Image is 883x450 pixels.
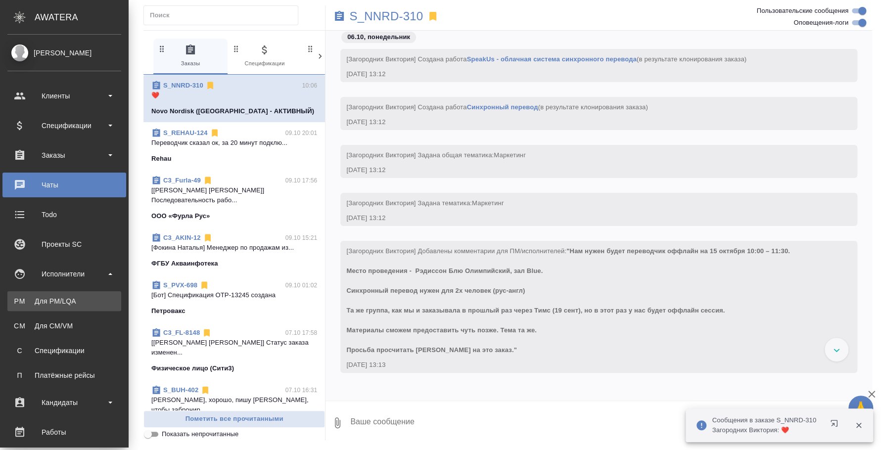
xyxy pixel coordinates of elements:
[151,90,317,100] p: ❤️
[848,421,869,430] button: Закрыть
[7,267,121,281] div: Исполнители
[7,425,121,440] div: Работы
[163,82,203,89] a: S_NNRD-310
[205,81,215,90] svg: Отписаться
[151,106,314,116] p: Novo Nordisk ([GEOGRAPHIC_DATA] - АКТИВНЫЙ)
[151,138,317,148] p: Переводчик сказал ок, за 20 минут подклю...
[151,211,210,221] p: ООО «Фурла Рус»
[346,247,790,354] span: [Загородних Виктория] Добавлены комментарии для ПМ/исполнителей:
[203,176,213,185] svg: Отписаться
[7,207,121,222] div: Todo
[232,44,241,53] svg: Зажми и перетащи, чтобы поменять порядок вкладок
[494,151,526,159] span: Маркетинг
[2,232,126,257] a: Проекты SC
[143,379,325,437] div: S_BUH-40207.10 16:31[PERSON_NAME], хорошо, пишу [PERSON_NAME], чтобы забронир...Bausch Health
[285,280,318,290] p: 09.10 01:02
[7,178,121,192] div: Чаты
[12,296,116,306] div: Для PM/LQA
[7,395,121,410] div: Кандидаты
[203,233,213,243] svg: Отписаться
[285,233,318,243] p: 09.10 15:21
[232,44,298,68] span: Спецификации
[756,6,848,16] span: Пользовательские сообщения
[7,341,121,360] a: ССпецификации
[7,237,121,252] div: Проекты SC
[143,170,325,227] div: C3_Furla-4909.10 17:56[[PERSON_NAME] [PERSON_NAME]] Последовательность рабо...ООО «Фурла Рус»
[143,75,325,122] div: S_NNRD-31010:06❤️Novo Nordisk ([GEOGRAPHIC_DATA] - АКТИВНЫЙ)
[143,322,325,379] div: C3_FL-814807.10 17:58[[PERSON_NAME] [PERSON_NAME]] Статус заказа изменен...Физическое лицо (Сити3)
[7,365,121,385] a: ППлатёжные рейсы
[712,415,816,425] p: Сообщения в заказе S_NNRD-310
[285,385,318,395] p: 07.10 16:31
[467,103,538,111] a: Синхронный перевод
[7,47,121,58] div: [PERSON_NAME]
[151,338,317,358] p: [[PERSON_NAME] [PERSON_NAME]] Статус заказа изменен...
[143,227,325,274] div: C3_AKIN-1209.10 15:21[Фокина Наталья] Менеджер по продажам из...ФГБУ Акваинфотека
[349,11,423,21] a: S_NNRD-310
[306,44,315,53] svg: Зажми и перетащи, чтобы поменять порядок вкладок
[200,385,210,395] svg: Отписаться
[306,44,372,68] span: Клиенты
[302,81,318,90] p: 10:06
[347,32,410,42] p: 06.10, понедельник
[7,118,121,133] div: Спецификации
[346,103,648,111] span: [Загородних Виктория] Создана работа (в результате клонирования заказа)
[7,89,121,103] div: Клиенты
[151,154,171,164] p: Rehau
[346,69,823,79] div: [DATE] 13:12
[2,173,126,197] a: Чаты
[285,176,318,185] p: 09.10 17:56
[12,346,116,356] div: Спецификации
[151,306,186,316] p: Петровакс
[285,128,318,138] p: 09.10 20:01
[157,44,167,53] svg: Зажми и перетащи, чтобы поменять порядок вкладок
[346,55,746,63] span: [Загородних Виктория] Создана работа (в результате клонирования заказа)
[346,360,823,370] div: [DATE] 13:13
[824,413,848,437] button: Открыть в новой вкладке
[7,316,121,336] a: CMДля CM/VM
[346,151,526,159] span: [Загородних Виктория] Задана общая тематика:
[150,8,298,22] input: Поиск
[163,329,200,336] a: C3_FL-8148
[12,370,116,380] div: Платёжные рейсы
[151,290,317,300] p: [Бот] Спецификация OTP-13245 создана
[163,234,201,241] a: C3_AKIN-12
[149,413,320,425] span: Пометить все прочитанными
[848,396,873,420] button: 🙏
[346,165,823,175] div: [DATE] 13:12
[143,410,325,428] button: Пометить все прочитанными
[346,213,823,223] div: [DATE] 13:12
[163,281,197,289] a: S_PVX-698
[2,202,126,227] a: Todo
[163,386,198,394] a: S_BUH-402
[210,128,220,138] svg: Отписаться
[151,395,317,415] p: [PERSON_NAME], хорошо, пишу [PERSON_NAME], чтобы забронир...
[151,363,234,373] p: Физическое лицо (Сити3)
[7,291,121,311] a: PMДля PM/LQA
[12,321,116,331] div: Для CM/VM
[852,398,869,418] span: 🙏
[285,328,318,338] p: 07.10 17:58
[712,425,816,435] p: Загородних Виктория: ❤️
[346,199,504,207] span: [Загородних Виктория] Задана тематика:
[143,122,325,170] div: S_REHAU-12409.10 20:01Переводчик сказал ок, за 20 минут подклю...Rehau
[7,148,121,163] div: Заказы
[163,177,201,184] a: C3_Furla-49
[163,129,208,136] a: S_REHAU-124
[199,280,209,290] svg: Отписаться
[157,44,224,68] span: Заказы
[143,274,325,322] div: S_PVX-69809.10 01:02[Бот] Спецификация OTP-13245 созданаПетровакс
[346,247,790,354] span: "Нам нужен будет переводчик оффлайн на 15 октября 10:00 – 11:30. Место проведения - Рэдиссон Блю ...
[162,429,238,439] span: Показать непрочитанные
[467,55,637,63] a: SpeakUs - облачная система синхронного перевода
[35,7,129,27] div: AWATERA
[151,185,317,205] p: [[PERSON_NAME] [PERSON_NAME]] Последовательность рабо...
[346,117,823,127] div: [DATE] 13:12
[151,243,317,253] p: [Фокина Наталья] Менеджер по продажам из...
[793,18,848,28] span: Оповещения-логи
[2,420,126,445] a: Работы
[472,199,504,207] span: Маркетинг
[202,328,212,338] svg: Отписаться
[151,259,218,269] p: ФГБУ Акваинфотека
